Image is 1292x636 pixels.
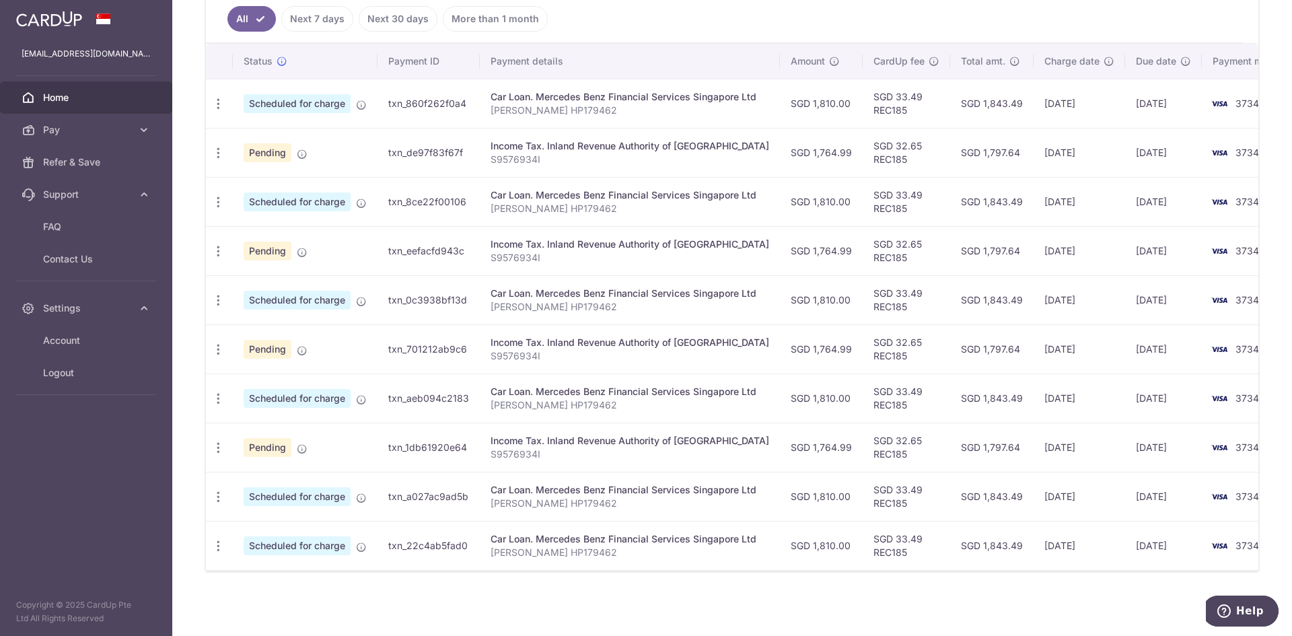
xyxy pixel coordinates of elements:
td: txn_de97f83f67f [378,128,480,177]
p: S9576934I [491,153,769,166]
span: Scheduled for charge [244,487,351,506]
td: [DATE] [1034,324,1125,374]
td: SGD 33.49 REC185 [863,79,950,128]
a: Next 7 days [281,6,353,32]
td: [DATE] [1125,226,1202,275]
div: Income Tax. Inland Revenue Authority of [GEOGRAPHIC_DATA] [491,336,769,349]
td: [DATE] [1125,521,1202,570]
img: Bank Card [1206,390,1233,407]
span: Pending [244,340,291,359]
span: 3734 [1235,98,1259,109]
span: Scheduled for charge [244,94,351,113]
td: SGD 33.49 REC185 [863,177,950,226]
img: Bank Card [1206,145,1233,161]
div: Car Loan. Mercedes Benz Financial Services Singapore Ltd [491,90,769,104]
div: Income Tax. Inland Revenue Authority of [GEOGRAPHIC_DATA] [491,238,769,251]
span: Scheduled for charge [244,291,351,310]
td: SGD 1,843.49 [950,275,1034,324]
span: CardUp fee [873,55,925,68]
td: SGD 1,764.99 [780,423,863,472]
td: SGD 1,797.64 [950,324,1034,374]
td: SGD 1,797.64 [950,128,1034,177]
span: Help [30,9,58,22]
td: SGD 1,810.00 [780,79,863,128]
th: Payment ID [378,44,480,79]
td: SGD 33.49 REC185 [863,275,950,324]
td: SGD 1,797.64 [950,423,1034,472]
span: Logout [43,366,132,380]
td: [DATE] [1034,374,1125,423]
span: Charge date [1044,55,1100,68]
p: [PERSON_NAME] HP179462 [491,497,769,510]
span: 3734 [1235,343,1259,355]
td: SGD 33.49 REC185 [863,374,950,423]
td: SGD 1,843.49 [950,374,1034,423]
span: Contact Us [43,252,132,266]
span: Status [244,55,273,68]
span: FAQ [43,220,132,234]
span: 3734 [1235,491,1259,502]
td: SGD 1,764.99 [780,128,863,177]
td: SGD 1,810.00 [780,374,863,423]
td: SGD 33.49 REC185 [863,521,950,570]
p: [PERSON_NAME] HP179462 [491,398,769,412]
td: txn_a027ac9ad5b [378,472,480,521]
img: Bank Card [1206,292,1233,308]
img: Bank Card [1206,341,1233,357]
td: txn_eefacfd943c [378,226,480,275]
span: Due date [1136,55,1176,68]
a: All [227,6,276,32]
td: SGD 1,797.64 [950,226,1034,275]
div: Car Loan. Mercedes Benz Financial Services Singapore Ltd [491,532,769,546]
img: Bank Card [1206,96,1233,112]
iframe: Opens a widget where you can find more information [1206,596,1279,629]
td: SGD 1,810.00 [780,472,863,521]
td: SGD 1,764.99 [780,324,863,374]
span: Pay [43,123,132,137]
span: 3734 [1235,196,1259,207]
td: txn_701212ab9c6 [378,324,480,374]
td: [DATE] [1125,128,1202,177]
span: Scheduled for charge [244,389,351,408]
td: SGD 1,843.49 [950,472,1034,521]
td: SGD 32.65 REC185 [863,423,950,472]
div: Car Loan. Mercedes Benz Financial Services Singapore Ltd [491,287,769,300]
div: Income Tax. Inland Revenue Authority of [GEOGRAPHIC_DATA] [491,139,769,153]
td: txn_8ce22f00106 [378,177,480,226]
td: [DATE] [1034,79,1125,128]
th: Payment details [480,44,780,79]
span: Pending [244,438,291,457]
img: Bank Card [1206,489,1233,505]
td: SGD 1,764.99 [780,226,863,275]
td: [DATE] [1034,275,1125,324]
td: [DATE] [1125,177,1202,226]
td: [DATE] [1034,472,1125,521]
a: Next 30 days [359,6,437,32]
td: [DATE] [1034,177,1125,226]
img: Bank Card [1206,538,1233,554]
a: More than 1 month [443,6,548,32]
td: txn_22c4ab5fad0 [378,521,480,570]
span: Home [43,91,132,104]
td: [DATE] [1125,79,1202,128]
td: [DATE] [1125,275,1202,324]
td: SGD 1,843.49 [950,521,1034,570]
img: Bank Card [1206,194,1233,210]
td: [DATE] [1034,226,1125,275]
td: [DATE] [1034,423,1125,472]
span: Total amt. [961,55,1005,68]
td: SGD 1,810.00 [780,275,863,324]
td: txn_860f262f0a4 [378,79,480,128]
span: Amount [791,55,825,68]
p: [PERSON_NAME] HP179462 [491,300,769,314]
td: SGD 1,843.49 [950,177,1034,226]
div: Income Tax. Inland Revenue Authority of [GEOGRAPHIC_DATA] [491,434,769,448]
p: S9576934I [491,251,769,264]
td: SGD 1,810.00 [780,521,863,570]
td: SGD 1,810.00 [780,177,863,226]
span: 3734 [1235,392,1259,404]
img: Bank Card [1206,439,1233,456]
span: 3734 [1235,245,1259,256]
td: txn_0c3938bf13d [378,275,480,324]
